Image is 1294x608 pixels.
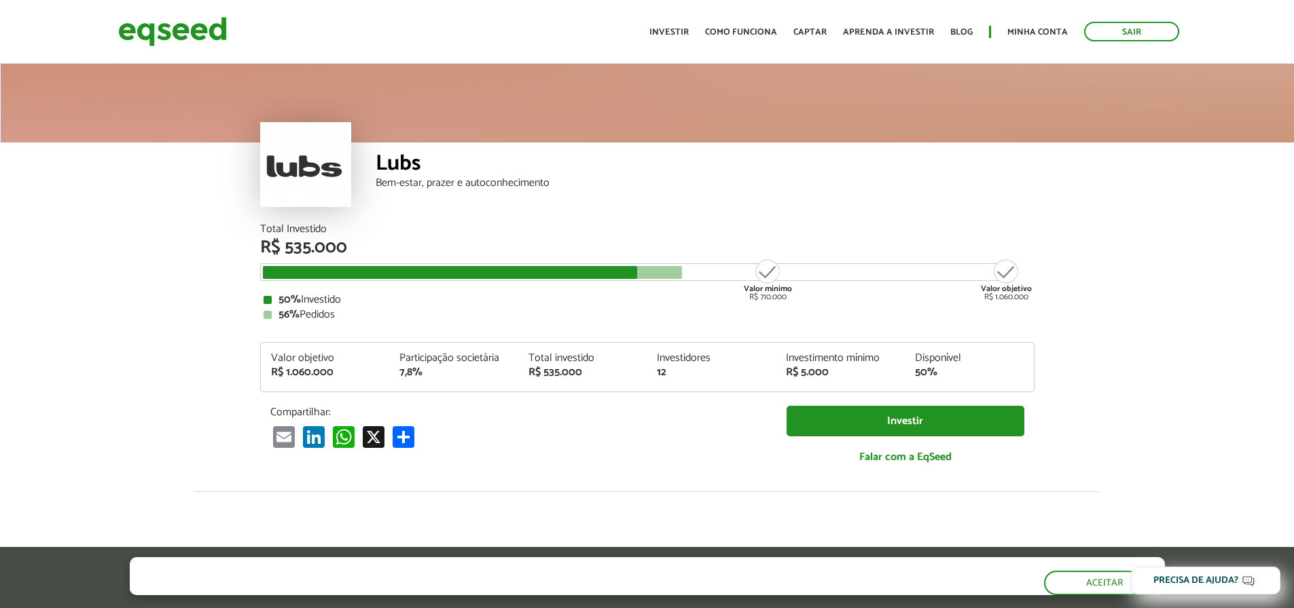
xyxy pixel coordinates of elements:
a: Compartilhar [390,425,417,448]
strong: Valor objetivo [981,282,1032,295]
a: Sair [1084,22,1179,41]
strong: Valor mínimo [744,282,792,295]
a: Investir [787,406,1024,436]
div: Total investido [528,353,637,364]
div: 12 [657,367,766,378]
div: Investimento mínimo [786,353,895,364]
button: Aceitar [1044,571,1165,595]
a: Falar com a EqSeed [787,443,1024,471]
div: Valor objetivo [271,353,380,364]
a: Minha conta [1007,28,1068,37]
div: Bem-estar, prazer e autoconhecimento [376,178,1035,189]
div: R$ 5.000 [786,367,895,378]
p: Compartilhar: [270,406,766,419]
div: Participação societária [399,353,508,364]
div: R$ 710.000 [742,258,793,301]
div: 7,8% [399,367,508,378]
div: 50% [915,367,1024,378]
div: Investido [264,294,1031,305]
div: R$ 1.060.000 [271,367,380,378]
a: Aprenda a investir [843,28,934,37]
div: Pedidos [264,309,1031,320]
div: Investidores [657,353,766,364]
a: WhatsApp [330,425,357,448]
a: Como funciona [705,28,777,37]
a: LinkedIn [300,425,327,448]
img: EqSeed [118,14,227,50]
div: Total Investido [260,224,1035,235]
div: Disponível [915,353,1024,364]
strong: 56% [278,305,300,324]
strong: 50% [278,290,301,309]
a: política de privacidade e de cookies [309,583,466,594]
p: Ao clicar em "aceitar", você aceita nossa . [130,582,622,594]
div: Lubs [376,153,1035,178]
a: Email [270,425,298,448]
a: X [360,425,387,448]
h5: O site da EqSeed utiliza cookies para melhorar sua navegação. [130,557,622,578]
a: Investir [649,28,689,37]
div: R$ 535.000 [528,367,637,378]
a: Captar [793,28,827,37]
div: R$ 1.060.000 [981,258,1032,301]
div: R$ 535.000 [260,239,1035,256]
a: Blog [950,28,973,37]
